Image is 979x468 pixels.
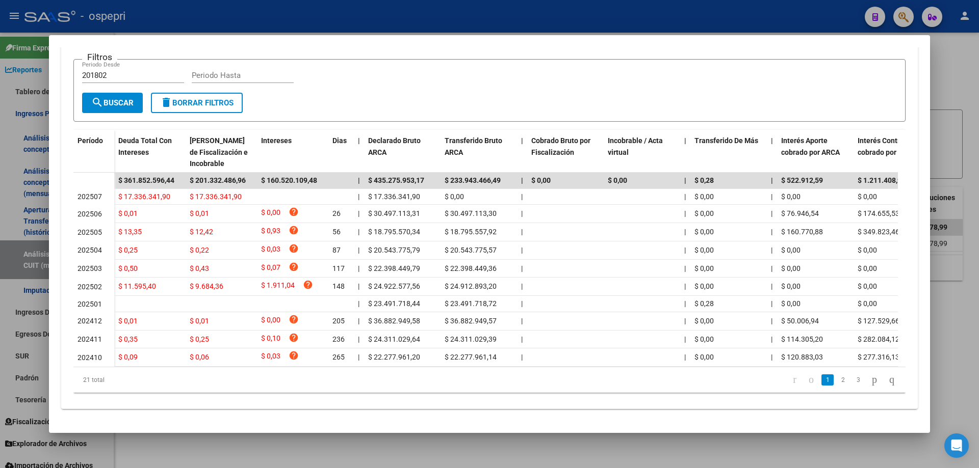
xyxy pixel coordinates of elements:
span: Dias [332,136,347,145]
span: $ 0,01 [190,209,209,217]
span: | [358,209,359,217]
button: Buscar [82,93,143,113]
span: 236 [332,335,345,343]
h3: Filtros [82,51,117,63]
span: 205 [332,317,345,325]
span: $ 30.497.113,30 [445,209,497,217]
span: | [684,282,686,290]
span: $ 0,00 [261,314,280,328]
span: | [771,209,772,217]
span: 202502 [78,283,102,291]
span: 202501 [78,300,102,308]
span: $ 30.497.113,31 [368,209,420,217]
a: go to next page [867,374,882,386]
span: | [521,335,523,343]
span: $ 20.543.775,79 [368,246,420,254]
a: go to previous page [804,374,818,386]
span: | [358,299,359,308]
i: help [289,225,299,235]
i: help [289,207,299,217]
span: 202505 [78,228,102,236]
span: $ 0,28 [694,299,714,308]
button: Borrar Filtros [151,93,243,113]
span: Intereses [261,136,292,145]
span: $ 0,00 [781,299,801,308]
span: | [521,192,523,201]
span: Transferido Bruto ARCA [445,136,502,156]
span: $ 22.277.961,20 [368,353,420,361]
a: go to last page [885,374,899,386]
span: $ 18.795.557,92 [445,228,497,236]
span: $ 50.006,94 [781,317,819,325]
span: | [358,176,360,184]
span: | [521,176,523,184]
span: | [684,136,686,145]
span: Declarado Bruto ARCA [368,136,421,156]
span: $ 0,25 [190,335,209,343]
span: Período [78,136,103,145]
span: $ 24.922.577,56 [368,282,420,290]
span: | [521,246,523,254]
span: Incobrable / Acta virtual [608,136,663,156]
span: $ 12,42 [190,228,213,236]
div: 21 total [73,367,238,393]
span: $ 0,01 [118,317,138,325]
a: 1 [821,374,834,386]
a: 3 [852,374,864,386]
span: $ 174.655,53 [858,209,899,217]
span: | [521,282,523,290]
span: | [684,246,686,254]
span: $ 114.305,20 [781,335,823,343]
span: $ 160.770,88 [781,228,823,236]
span: $ 201.332.486,96 [190,176,246,184]
span: | [771,282,772,290]
span: $ 0,00 [694,246,714,254]
span: Cobrado Bruto por Fiscalización [531,136,590,156]
i: help [289,350,299,361]
span: $ 24.311.029,64 [368,335,420,343]
span: $ 23.491.718,44 [368,299,420,308]
span: | [771,264,772,272]
span: $ 0,00 [781,264,801,272]
span: $ 349.823,46 [858,228,899,236]
datatable-header-cell: | [680,130,690,175]
span: $ 0,00 [858,246,877,254]
span: $ 0,93 [261,225,280,239]
span: $ 0,25 [118,246,138,254]
span: | [358,246,359,254]
datatable-header-cell: Intereses [257,130,328,175]
span: $ 23.491.718,72 [445,299,497,308]
span: $ 0,00 [608,176,627,184]
datatable-header-cell: | [517,130,527,175]
span: $ 24.912.893,20 [445,282,497,290]
span: $ 361.852.596,44 [118,176,174,184]
span: $ 0,09 [118,353,138,361]
span: | [358,282,359,290]
span: | [521,299,523,308]
span: | [771,176,773,184]
span: 265 [332,353,345,361]
span: $ 522.912,59 [781,176,823,184]
span: $ 0,50 [118,264,138,272]
span: | [684,209,686,217]
span: $ 76.946,54 [781,209,819,217]
span: $ 1.911,04 [261,280,295,293]
span: $ 0,01 [118,209,138,217]
span: $ 0,00 [781,192,801,201]
span: $ 0,00 [781,246,801,254]
span: $ 0,07 [261,262,280,276]
span: | [358,335,359,343]
span: $ 0,28 [694,176,714,184]
mat-icon: delete [160,96,172,108]
span: 87 [332,246,341,254]
span: $ 0,00 [694,209,714,217]
span: | [771,246,772,254]
span: 202412 [78,317,102,325]
span: | [684,228,686,236]
span: 202503 [78,264,102,272]
datatable-header-cell: Dias [328,130,354,175]
span: [PERSON_NAME] de Fiscalización e Incobrable [190,136,248,168]
datatable-header-cell: Interés Contribución cobrado por ARCA [854,130,930,175]
span: $ 1.211.408,90 [858,176,906,184]
span: | [684,176,686,184]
